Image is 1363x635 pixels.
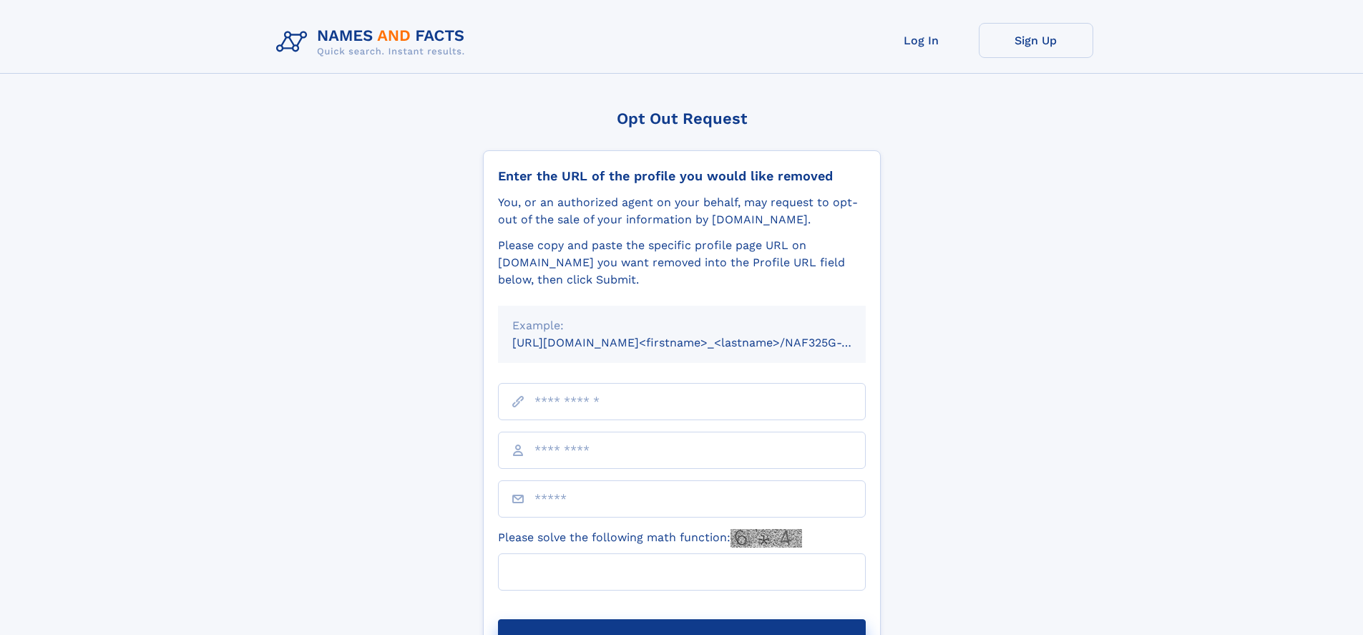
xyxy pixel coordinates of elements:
[512,317,851,334] div: Example:
[270,23,477,62] img: Logo Names and Facts
[512,336,893,349] small: [URL][DOMAIN_NAME]<firstname>_<lastname>/NAF325G-xxxxxxxx
[483,110,881,127] div: Opt Out Request
[979,23,1093,58] a: Sign Up
[864,23,979,58] a: Log In
[498,529,802,548] label: Please solve the following math function:
[498,194,866,228] div: You, or an authorized agent on your behalf, may request to opt-out of the sale of your informatio...
[498,168,866,184] div: Enter the URL of the profile you would like removed
[498,237,866,289] div: Please copy and paste the specific profile page URL on [DOMAIN_NAME] you want removed into the Pr...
